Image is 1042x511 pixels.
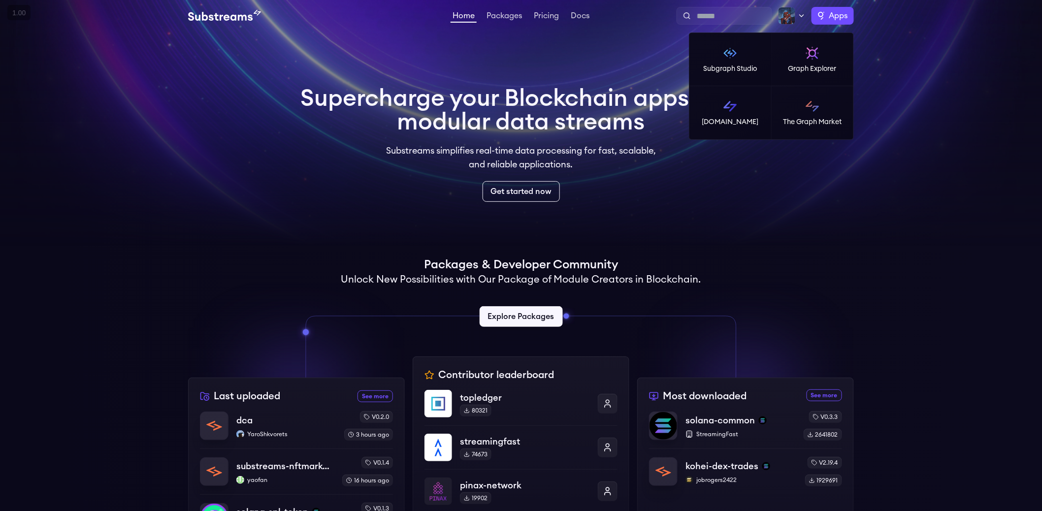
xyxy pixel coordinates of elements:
[379,144,663,171] p: Substreams simplifies real-time data processing for fast, scalable, and reliable applications.
[702,117,758,127] p: [DOMAIN_NAME]
[650,458,677,485] img: kohei-dex-trades
[569,12,591,22] a: Docs
[236,414,253,427] p: dca
[460,391,590,405] p: topledger
[236,430,244,438] img: YaroShkvorets
[685,414,755,427] p: solana-common
[829,10,848,22] span: Apps
[200,411,393,448] a: dcadcaYaroShkvoretsYaroShkvoretsv0.2.03 hours ago
[460,479,590,492] p: pinax-network
[805,98,820,114] img: The Graph Market logo
[809,411,842,423] div: v0.3.3
[685,476,693,484] img: jobrogers2422
[778,7,796,25] img: Profile
[722,98,738,114] img: Substreams logo
[200,412,228,440] img: dca
[424,478,452,505] img: pinax-network
[808,457,842,469] div: v2.19.4
[685,430,796,438] p: StreamingFast
[460,492,491,504] div: 19902
[817,12,825,20] img: The Graph logo
[360,411,393,423] div: v0.2.0
[485,12,524,22] a: Packages
[342,475,393,486] div: 16 hours ago
[424,257,618,273] h1: Packages & Developer Community
[685,476,797,484] p: jobrogers2422
[759,416,767,424] img: solana
[460,435,590,448] p: streamingfast
[236,459,334,473] p: substreams-nftmarketplace
[762,462,770,470] img: solana
[451,12,477,23] a: Home
[807,389,842,401] a: See more most downloaded packages
[480,306,563,327] a: Explore Packages
[300,87,742,134] h1: Supercharge your Blockchain apps with modular data streams
[805,475,842,486] div: 1929691
[424,390,618,425] a: topledgertopledger80321
[460,405,491,416] div: 80321
[689,86,772,139] a: [DOMAIN_NAME]
[483,181,560,202] a: Get started now
[424,390,452,417] img: topledger
[772,86,854,139] a: The Graph Market
[783,117,842,127] p: The Graph Market
[704,64,757,74] p: Subgraph Studio
[685,459,758,473] p: kohei-dex-trades
[236,430,336,438] p: YaroShkvorets
[805,45,820,61] img: Graph Explorer logo
[188,10,261,22] img: Substream's logo
[460,448,491,460] div: 74673
[200,448,393,494] a: substreams-nftmarketplacesubstreams-nftmarketplaceyaofanyaofanv0.1.416 hours ago
[649,411,842,448] a: solana-commonsolana-commonsolanaStreamingFastv0.3.32641802
[341,273,701,287] h2: Unlock New Possibilities with Our Package of Module Creators in Blockchain.
[361,457,393,469] div: v0.1.4
[200,458,228,485] img: substreams-nftmarketplace
[424,425,618,469] a: streamingfaststreamingfast74673
[650,412,677,440] img: solana-common
[236,476,334,484] p: yaofan
[344,429,393,441] div: 3 hours ago
[532,12,561,22] a: Pricing
[358,390,393,402] a: See more recently uploaded packages
[804,429,842,441] div: 2641802
[424,434,452,461] img: streamingfast
[788,64,837,74] p: Graph Explorer
[236,476,244,484] img: yaofan
[722,45,738,61] img: Subgraph Studio logo
[649,448,842,486] a: kohei-dex-tradeskohei-dex-tradessolanajobrogers2422jobrogers2422v2.19.41929691
[689,33,772,86] a: Subgraph Studio
[772,33,854,86] a: Graph Explorer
